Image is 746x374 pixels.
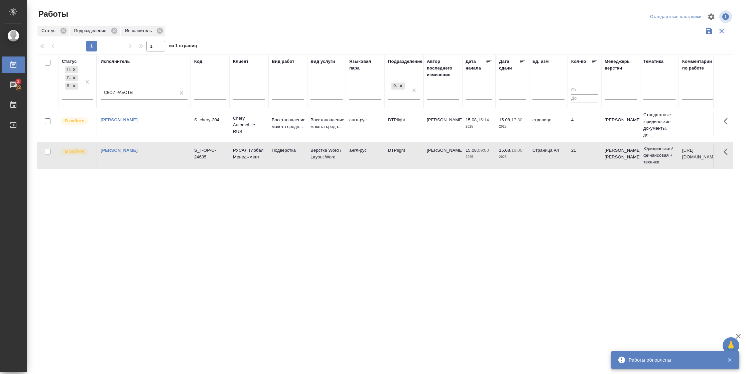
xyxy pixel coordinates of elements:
td: 21 [568,144,601,167]
button: Здесь прячутся важные кнопки [720,113,736,129]
td: страница [529,113,568,137]
p: 15.08, [466,117,478,122]
span: Посмотреть информацию [719,10,733,23]
div: S_T-OP-C-24635 [194,147,226,160]
div: Дата сдачи [499,58,519,72]
p: Восстановление макета средн... [272,117,304,130]
p: Юридическая/финансовая + техника [643,145,675,165]
input: До [571,94,598,103]
span: 2 [13,78,23,85]
span: из 1 страниц [169,42,197,51]
div: Подбор, Готов к работе, В работе [65,66,79,74]
p: [URL][DOMAIN_NAME].. [682,147,714,160]
div: Подбор, Готов к работе, В работе [65,74,79,82]
span: Работы [37,9,68,19]
button: Сохранить фильтры [703,25,715,37]
td: [PERSON_NAME] [423,113,462,137]
div: Ед. изм [532,58,549,65]
td: Страница А4 [529,144,568,167]
button: 🙏 [723,337,739,354]
p: 15.08, [466,148,478,153]
p: 2025 [499,154,526,160]
p: 2025 [466,154,492,160]
p: РУСАЛ Глобал Менеджмент [233,147,265,160]
div: Менеджеры верстки [605,58,637,72]
div: Дата начала [466,58,486,72]
div: Готов к работе [65,75,71,82]
p: 16:00 [511,148,522,153]
input: От [571,86,598,95]
p: Исполнитель [125,27,154,34]
p: Верстка Word / Layout Word [310,147,343,160]
button: Сбросить фильтры [715,25,728,37]
div: Комментарии по работе [682,58,714,72]
div: Исполнитель выполняет работу [60,147,93,156]
p: [PERSON_NAME], [PERSON_NAME] [605,147,637,160]
div: Подбор, Готов к работе, В работе [65,82,79,90]
p: Подверстка [272,147,304,154]
td: англ-рус [346,144,385,167]
div: Исполнитель [121,26,165,36]
div: Языковая пара [349,58,381,72]
div: Вид услуги [310,58,335,65]
button: Закрыть [723,357,736,363]
a: [PERSON_NAME] [101,148,138,153]
div: Свои работы [104,90,133,96]
a: [PERSON_NAME] [101,117,138,122]
p: 15.08, [499,117,511,122]
div: Тематика [643,58,663,65]
span: Настроить таблицу [703,9,719,25]
p: Восстановление макета средн... [310,117,343,130]
div: В работе [65,83,71,90]
div: Кол-во [571,58,586,65]
div: Исполнитель [101,58,130,65]
p: Chery Automobile RUS [233,115,265,135]
div: Подразделение [388,58,422,65]
p: 09:00 [478,148,489,153]
div: Подбор [65,66,71,73]
p: 2025 [499,123,526,130]
div: DTPlight [391,82,405,90]
p: Подразделение [74,27,109,34]
div: Клиент [233,58,248,65]
p: В работе [65,118,84,124]
div: DTPlight [391,83,397,90]
div: Исполнитель выполняет работу [60,117,93,126]
p: Стандартные юридические документы, до... [643,112,675,138]
div: Вид работ [272,58,294,65]
div: split button [648,12,703,22]
button: Здесь прячутся важные кнопки [720,144,736,160]
td: DTPlight [385,113,423,137]
div: Статус [37,26,69,36]
p: Статус [41,27,58,34]
td: DTPlight [385,144,423,167]
td: 4 [568,113,601,137]
p: В работе [65,148,84,155]
p: 15:14 [478,117,489,122]
p: 2025 [466,123,492,130]
p: 15.08, [499,148,511,153]
div: S_chery-204 [194,117,226,123]
span: 🙏 [725,339,737,353]
td: англ-рус [346,113,385,137]
div: Подразделение [70,26,120,36]
p: 17:30 [511,117,522,122]
div: Автор последнего изменения [427,58,459,78]
a: 2 [2,77,25,93]
p: [PERSON_NAME] [605,117,637,123]
div: Код [194,58,202,65]
td: [PERSON_NAME] [423,144,462,167]
div: Работы обновлены [629,357,717,363]
div: Статус [62,58,77,65]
